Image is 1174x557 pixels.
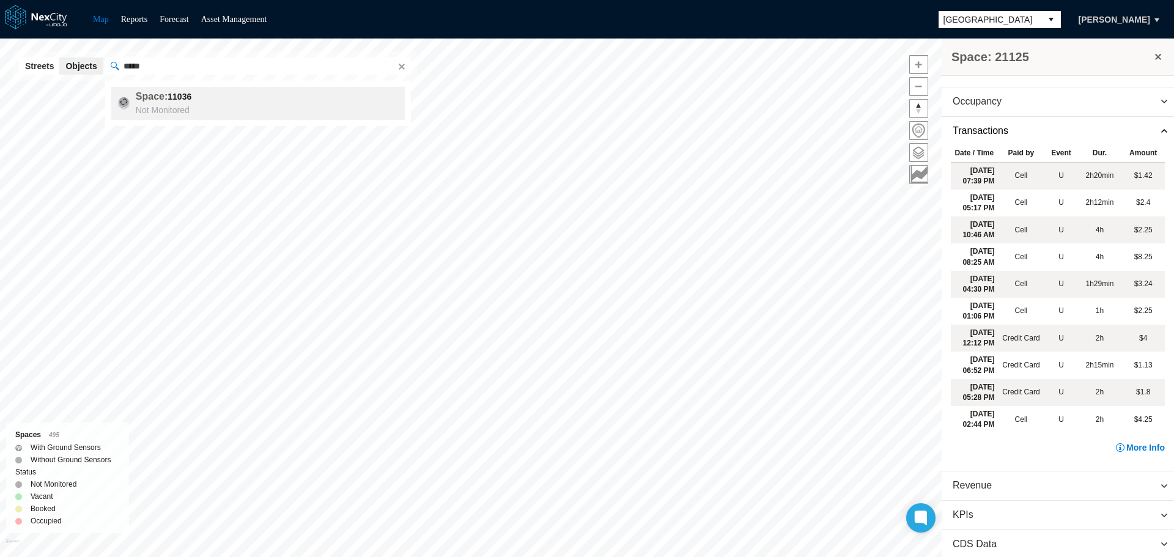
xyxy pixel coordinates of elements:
td: Unknown [1044,190,1078,216]
td: Unknown [1044,379,1078,406]
td: [DATE] 12:12 PM [951,325,998,352]
div: Spaces [15,429,120,441]
td: Cell [998,162,1045,190]
button: Clear [394,60,407,72]
span: Objects [65,60,97,72]
td: 2h20min [1078,162,1122,190]
span: Zoom out [910,78,928,95]
a: Map [93,15,109,24]
button: Layers management [909,143,928,162]
td: Cell [998,190,1045,216]
span: Streets [25,60,54,72]
td: $2.25 [1121,216,1165,243]
button: select [1041,11,1061,28]
button: More Info [1115,441,1165,454]
td: Cell [998,298,1045,325]
th: Amount [1121,145,1165,162]
td: $2.25 [1121,298,1165,325]
b: 11036 [168,92,191,101]
td: 1h [1078,298,1122,325]
button: Zoom out [909,77,928,96]
td: Unknown [1044,216,1078,243]
td: Unknown [1044,243,1078,270]
td: Cell [998,406,1045,433]
button: Key metrics [909,165,928,184]
td: [DATE] 02:44 PM [951,406,998,433]
a: Forecast [160,15,188,24]
td: [DATE] 07:39 PM [951,162,998,190]
td: Cell [998,216,1045,243]
span: [PERSON_NAME] [1079,13,1150,26]
td: $2.4 [1121,190,1165,216]
td: 4h [1078,216,1122,243]
span: [GEOGRAPHIC_DATA] [943,13,1036,26]
span: CDS Data [953,537,997,551]
td: 2h [1078,379,1122,406]
td: Unknown [1044,271,1078,298]
label: Not Monitored [31,478,76,490]
li: 11036 [111,87,405,120]
td: Cell [998,271,1045,298]
td: Unknown [1044,406,1078,433]
td: 4h [1078,243,1122,270]
td: Cell [998,243,1045,270]
label: Space: [136,91,168,101]
td: 1h29min [1078,271,1122,298]
button: Zoom in [909,55,928,74]
span: More Info [1126,441,1165,454]
td: [DATE] 01:06 PM [951,298,998,325]
button: Home [909,121,928,140]
span: Transactions [953,124,1008,138]
td: Unknown [1044,325,1078,352]
th: Date / Time [951,145,998,162]
td: [DATE] 05:17 PM [951,190,998,216]
a: Mapbox homepage [6,539,20,553]
td: Unknown [1044,162,1078,190]
td: [DATE] 05:28 PM [951,379,998,406]
div: Status [15,466,120,478]
span: Revenue [953,479,992,493]
label: Booked [31,503,56,515]
td: $3.24 [1121,271,1165,298]
span: Occupancy [953,95,1002,109]
a: Reports [121,15,148,24]
span: 495 [49,432,59,438]
span: Reset bearing to north [910,100,928,117]
td: Credit Card [998,325,1045,352]
td: [DATE] 10:46 AM [951,216,998,243]
td: [DATE] 04:30 PM [951,271,998,298]
td: $1.42 [1121,162,1165,190]
td: Unknown [1044,298,1078,325]
label: Vacant [31,490,53,503]
td: $1.13 [1121,352,1165,378]
td: $4.25 [1121,406,1165,433]
td: 2h [1078,325,1122,352]
td: [DATE] 08:25 AM [951,243,998,270]
td: Credit Card [998,379,1045,406]
span: KPIs [953,508,973,522]
td: 2h15min [1078,352,1122,378]
label: Occupied [31,515,62,527]
td: $4 [1121,325,1165,352]
th: Dur. [1078,145,1122,162]
h3: Space: 21125 [951,48,1152,65]
td: $8.25 [1121,243,1165,270]
button: [PERSON_NAME] [1066,9,1163,30]
a: Asset Management [201,15,267,24]
button: Objects [59,57,103,75]
button: Streets [19,57,60,75]
td: [DATE] 06:52 PM [951,352,998,378]
td: 2h [1078,406,1122,433]
span: Not Monitored [136,105,190,115]
th: Paid by [998,145,1045,162]
th: Event [1044,145,1078,162]
span: Zoom in [910,56,928,73]
td: $1.8 [1121,379,1165,406]
label: With Ground Sensors [31,441,101,454]
button: Reset bearing to north [909,99,928,118]
td: Unknown [1044,352,1078,378]
td: Credit Card [998,352,1045,378]
td: 2h12min [1078,190,1122,216]
label: Without Ground Sensors [31,454,111,466]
